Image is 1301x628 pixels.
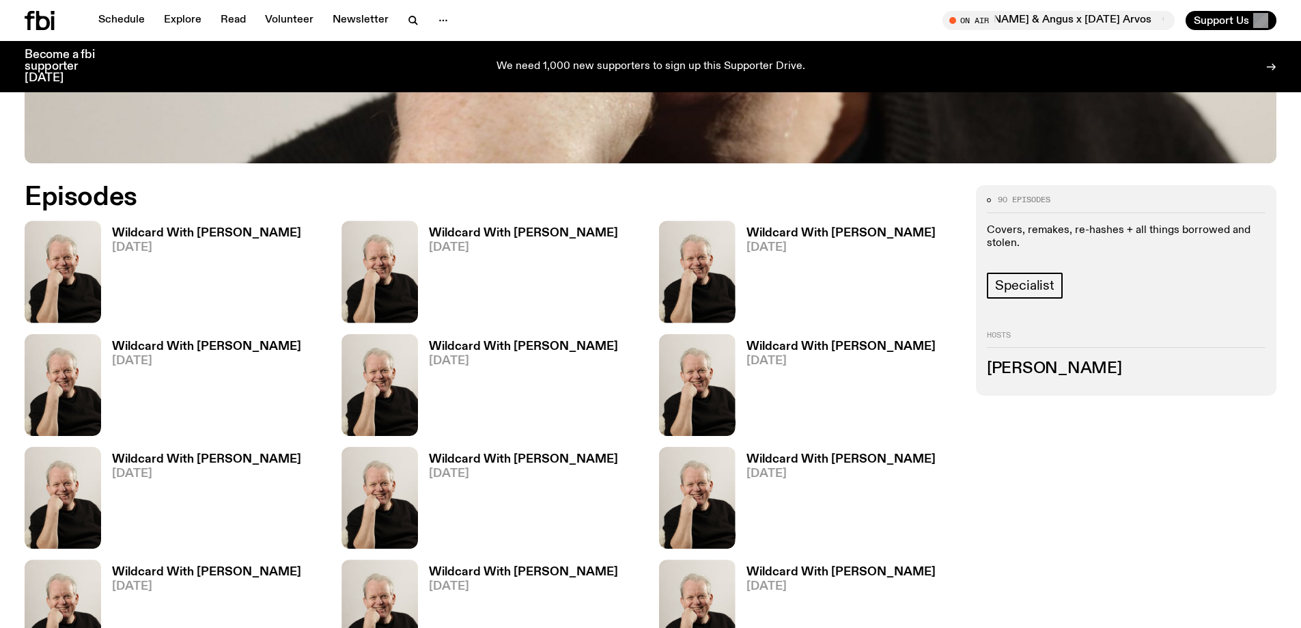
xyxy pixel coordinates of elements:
span: Specialist [995,278,1054,293]
a: Wildcard With [PERSON_NAME][DATE] [736,228,936,323]
h3: Wildcard With [PERSON_NAME] [746,228,936,239]
a: Wildcard With [PERSON_NAME][DATE] [736,341,936,436]
span: [DATE] [746,355,936,367]
a: Read [212,11,254,30]
a: Specialist [987,273,1063,299]
a: Wildcard With [PERSON_NAME][DATE] [418,341,618,436]
h3: Wildcard With [PERSON_NAME] [112,454,301,465]
h3: Wildcard With [PERSON_NAME] [429,228,618,239]
img: Stuart is smiling charmingly, wearing a black t-shirt against a stark white background. [341,221,418,323]
h3: Wildcard With [PERSON_NAME] [112,228,301,239]
span: [DATE] [112,468,301,480]
h3: Wildcard With [PERSON_NAME] [429,341,618,353]
span: [DATE] [746,468,936,480]
button: Support Us [1186,11,1276,30]
h3: Wildcard With [PERSON_NAME] [429,454,618,465]
h3: Wildcard With [PERSON_NAME] [112,341,301,353]
h3: Wildcard With [PERSON_NAME] [746,566,936,578]
h3: Wildcard With [PERSON_NAME] [746,454,936,465]
h3: [PERSON_NAME] [987,361,1265,377]
a: Schedule [90,11,153,30]
span: [DATE] [429,355,618,367]
span: [DATE] [429,468,618,480]
img: Stuart is smiling charmingly, wearing a black t-shirt against a stark white background. [25,334,101,436]
h3: Wildcard With [PERSON_NAME] [429,566,618,578]
a: Wildcard With [PERSON_NAME][DATE] [101,341,301,436]
img: Stuart is smiling charmingly, wearing a black t-shirt against a stark white background. [341,334,418,436]
p: We need 1,000 new supporters to sign up this Supporter Drive. [496,61,805,73]
img: Stuart is smiling charmingly, wearing a black t-shirt against a stark white background. [341,447,418,549]
h3: Wildcard With [PERSON_NAME] [746,341,936,353]
span: [DATE] [112,581,301,592]
img: Stuart is smiling charmingly, wearing a black t-shirt against a stark white background. [25,447,101,549]
span: Support Us [1194,14,1249,27]
img: Stuart is smiling charmingly, wearing a black t-shirt against a stark white background. [659,221,736,323]
a: Volunteer [257,11,322,30]
span: [DATE] [746,581,936,592]
span: [DATE] [112,355,301,367]
span: [DATE] [746,242,936,254]
img: Stuart is smiling charmingly, wearing a black t-shirt against a stark white background. [25,221,101,323]
h2: Hosts [987,331,1265,348]
a: Wildcard With [PERSON_NAME][DATE] [101,454,301,549]
span: [DATE] [429,581,618,592]
img: Stuart is smiling charmingly, wearing a black t-shirt against a stark white background. [659,447,736,549]
a: Wildcard With [PERSON_NAME][DATE] [736,454,936,549]
span: [DATE] [429,242,618,254]
a: Newsletter [324,11,397,30]
h2: Episodes [25,185,854,210]
h3: Become a fbi supporter [DATE] [25,49,112,84]
a: Wildcard With [PERSON_NAME][DATE] [101,228,301,323]
span: 90 episodes [998,196,1050,204]
a: Wildcard With [PERSON_NAME][DATE] [418,228,618,323]
p: Covers, remakes, re-hashes + all things borrowed and stolen. [987,224,1265,250]
h3: Wildcard With [PERSON_NAME] [112,566,301,578]
img: Stuart is smiling charmingly, wearing a black t-shirt against a stark white background. [659,334,736,436]
a: Wildcard With [PERSON_NAME][DATE] [418,454,618,549]
span: [DATE] [112,242,301,254]
button: On AirOcean [PERSON_NAME] & Angus x [DATE] ArvosOcean [PERSON_NAME] & Angus x [DATE] Arvos [942,11,1175,30]
a: Explore [156,11,210,30]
